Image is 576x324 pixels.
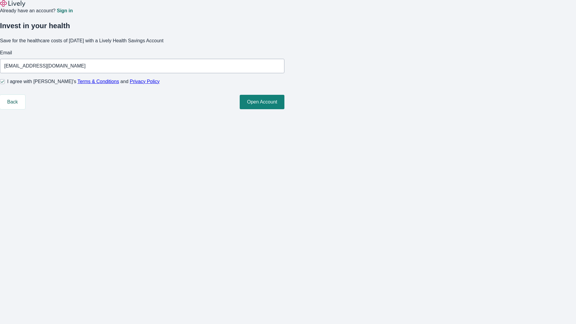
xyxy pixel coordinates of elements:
span: I agree with [PERSON_NAME]’s and [7,78,160,85]
a: Sign in [57,8,73,13]
a: Privacy Policy [130,79,160,84]
a: Terms & Conditions [77,79,119,84]
button: Open Account [240,95,284,109]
